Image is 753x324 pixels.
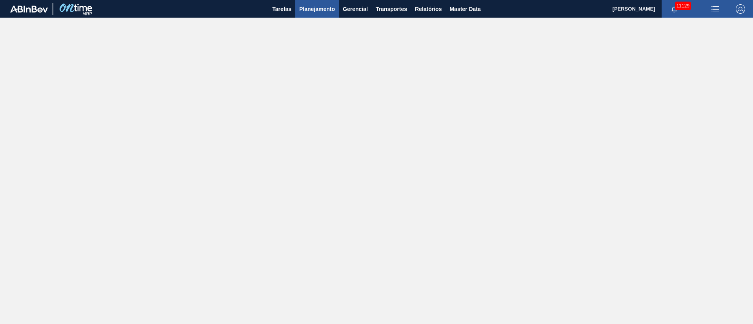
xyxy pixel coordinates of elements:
span: Master Data [449,4,480,14]
span: 11129 [675,2,691,10]
span: Tarefas [272,4,291,14]
span: Planejamento [299,4,335,14]
span: Gerencial [343,4,368,14]
span: Relatórios [415,4,442,14]
img: TNhmsLtSVTkK8tSr43FrP2fwEKptu5GPRR3wAAAABJRU5ErkJggg== [10,5,48,13]
img: Logout [736,4,745,14]
span: Transportes [376,4,407,14]
img: userActions [711,4,720,14]
button: Notificações [662,4,687,14]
